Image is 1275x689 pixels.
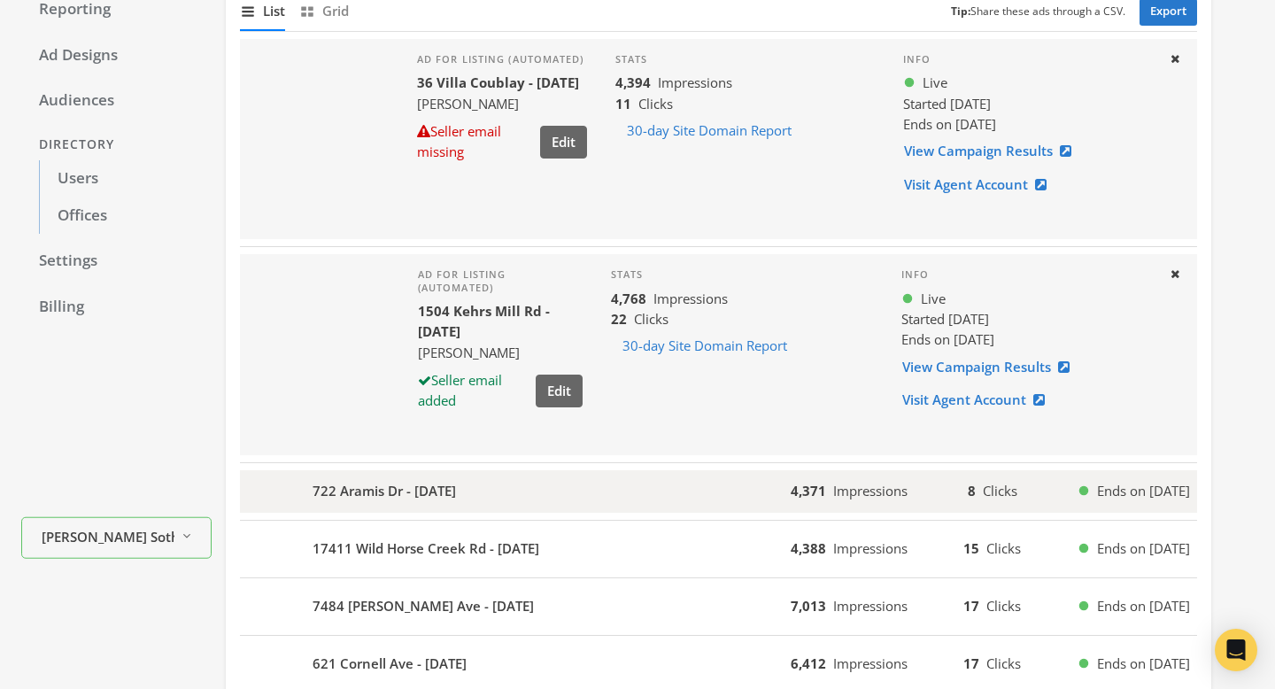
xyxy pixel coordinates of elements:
a: Ad Designs [21,37,212,74]
a: View Campaign Results [903,135,1083,167]
b: 4,371 [791,482,826,499]
div: Directory [21,128,212,161]
a: Visit Agent Account [901,383,1056,416]
span: Clicks [983,482,1017,499]
h4: Ad for listing (automated) [418,268,583,294]
button: 30-day Site Domain Report [615,114,803,147]
button: [PERSON_NAME] Sotheby's International Realty [21,517,212,559]
div: Open Intercom Messenger [1215,629,1257,671]
a: Audiences [21,82,212,120]
span: Impressions [833,539,908,557]
b: 7,013 [791,597,826,615]
a: Settings [21,243,212,280]
a: View Campaign Results [901,351,1081,383]
span: Impressions [833,482,908,499]
span: Clicks [986,654,1021,672]
b: 15 [963,539,979,557]
span: Impressions [833,597,908,615]
b: 17411 Wild Horse Creek Rd - [DATE] [313,538,539,559]
div: [PERSON_NAME] [418,343,583,363]
h4: Info [901,268,1155,281]
span: Grid [322,1,349,21]
b: 22 [611,310,627,328]
button: Edit [540,126,587,159]
div: Seller email added [418,370,529,412]
span: Clicks [986,597,1021,615]
div: Seller email missing [417,121,533,163]
div: [PERSON_NAME] [417,94,587,114]
b: 8 [968,482,976,499]
h4: Stats [615,53,875,66]
button: Edit [536,375,583,407]
a: Visit Agent Account [903,168,1058,201]
h4: Ad for listing (automated) [417,53,587,66]
b: 4,394 [615,74,651,91]
span: Ends on [DATE] [903,115,996,133]
span: Impressions [658,74,732,91]
b: 17 [963,654,979,672]
span: Clicks [638,95,673,112]
span: Impressions [653,290,728,307]
b: 6,412 [791,654,826,672]
b: 11 [615,95,631,112]
a: Billing [21,289,212,326]
b: 36 Villa Coublay - [DATE] [417,74,579,91]
span: List [263,1,285,21]
h4: Info [903,53,1155,66]
button: 722 Aramis Dr - [DATE]4,371Impressions8ClicksEnds on [DATE] [240,470,1197,513]
span: Ends on [DATE] [1097,654,1190,674]
span: Ends on [DATE] [1097,596,1190,616]
span: Ends on [DATE] [901,330,994,348]
b: 4,388 [791,539,826,557]
span: Live [921,289,946,309]
b: 722 Aramis Dr - [DATE] [313,481,456,501]
span: Clicks [986,539,1021,557]
a: Offices [39,197,212,235]
div: Started [DATE] [903,94,1155,114]
div: Started [DATE] [901,309,1155,329]
a: Users [39,160,212,197]
b: 1504 Kehrs Mill Rd - [DATE] [418,302,550,340]
h4: Stats [611,268,873,281]
span: [PERSON_NAME] Sotheby's International Realty [42,526,174,546]
button: 621 Cornell Ave - [DATE]6,412Impressions17ClicksEnds on [DATE] [240,643,1197,685]
b: 4,768 [611,290,646,307]
button: 7484 [PERSON_NAME] Ave - [DATE]7,013Impressions17ClicksEnds on [DATE] [240,585,1197,628]
span: Impressions [833,654,908,672]
button: 30-day Site Domain Report [611,329,799,362]
span: Clicks [634,310,668,328]
b: 621 Cornell Ave - [DATE] [313,654,467,674]
span: Ends on [DATE] [1097,481,1190,501]
span: Live [923,73,947,93]
button: 17411 Wild Horse Creek Rd - [DATE]4,388Impressions15ClicksEnds on [DATE] [240,528,1197,570]
b: 7484 [PERSON_NAME] Ave - [DATE] [313,596,534,616]
small: Share these ads through a CSV. [951,4,1125,20]
b: Tip: [951,4,970,19]
b: 17 [963,597,979,615]
span: Ends on [DATE] [1097,538,1190,559]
